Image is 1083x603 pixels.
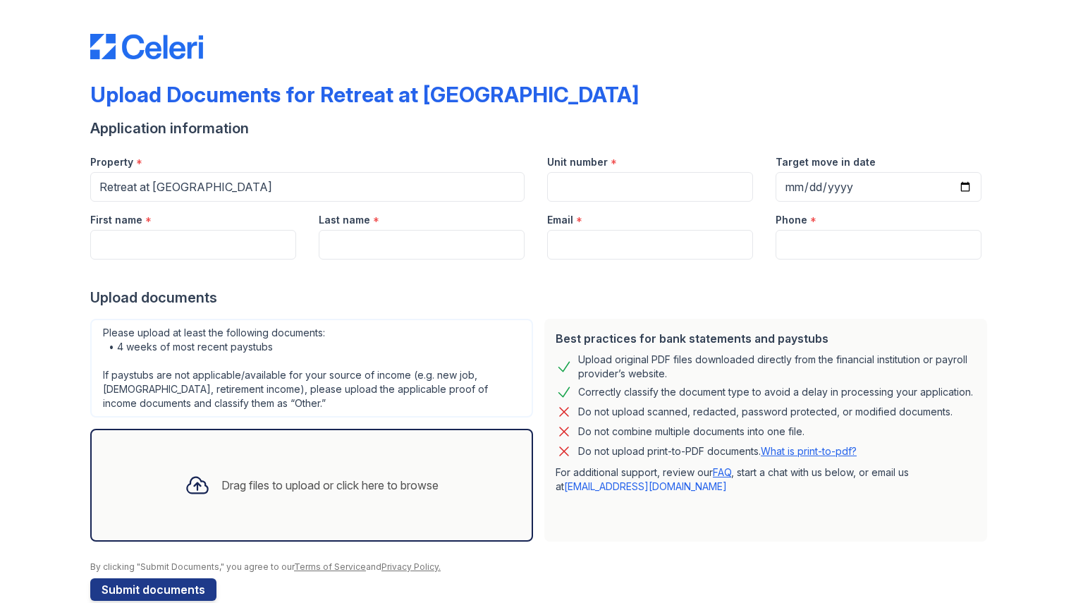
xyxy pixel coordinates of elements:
[761,445,857,457] a: What is print-to-pdf?
[578,444,857,458] p: Do not upload print-to-PDF documents.
[90,288,993,307] div: Upload documents
[713,466,731,478] a: FAQ
[578,353,976,381] div: Upload original PDF files downloaded directly from the financial institution or payroll provider’...
[578,403,953,420] div: Do not upload scanned, redacted, password protected, or modified documents.
[90,82,639,107] div: Upload Documents for Retreat at [GEOGRAPHIC_DATA]
[90,561,993,573] div: By clicking "Submit Documents," you agree to our and
[90,34,203,59] img: CE_Logo_Blue-a8612792a0a2168367f1c8372b55b34899dd931a85d93a1a3d3e32e68fde9ad4.png
[90,578,216,601] button: Submit documents
[90,118,993,138] div: Application information
[319,213,370,227] label: Last name
[90,213,142,227] label: First name
[90,319,533,418] div: Please upload at least the following documents: • 4 weeks of most recent paystubs If paystubs are...
[776,213,807,227] label: Phone
[564,480,727,492] a: [EMAIL_ADDRESS][DOMAIN_NAME]
[578,384,973,401] div: Correctly classify the document type to avoid a delay in processing your application.
[556,330,976,347] div: Best practices for bank statements and paystubs
[90,155,133,169] label: Property
[294,561,366,572] a: Terms of Service
[547,213,573,227] label: Email
[776,155,876,169] label: Target move in date
[578,423,804,440] div: Do not combine multiple documents into one file.
[547,155,608,169] label: Unit number
[381,561,441,572] a: Privacy Policy.
[221,477,439,494] div: Drag files to upload or click here to browse
[556,465,976,494] p: For additional support, review our , start a chat with us below, or email us at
